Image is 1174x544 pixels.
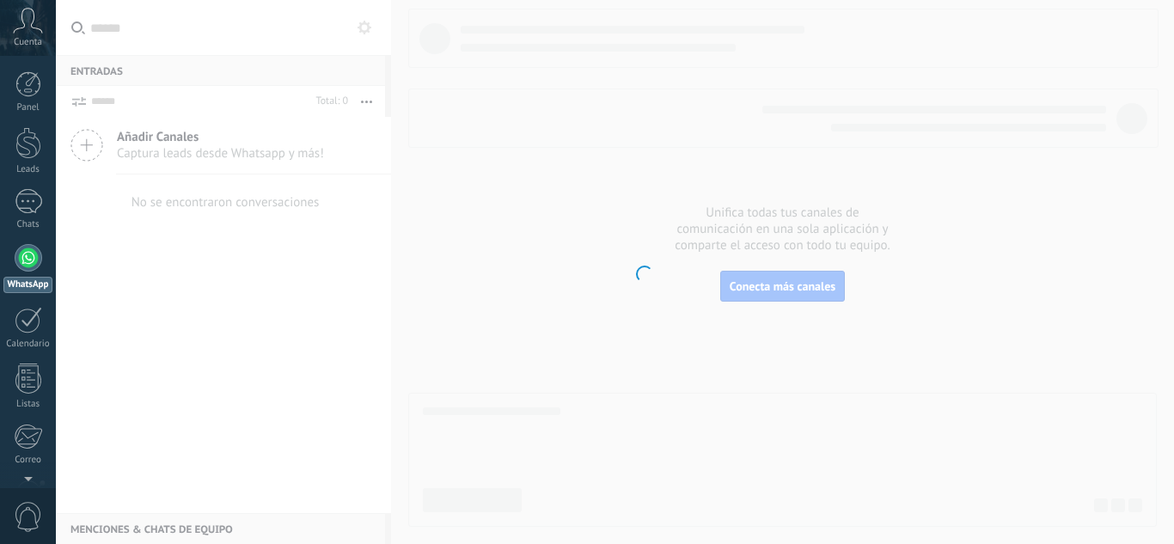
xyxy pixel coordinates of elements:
div: Leads [3,164,53,175]
div: Listas [3,399,53,410]
div: Correo [3,455,53,466]
div: WhatsApp [3,277,52,293]
div: Calendario [3,339,53,350]
div: Chats [3,219,53,230]
span: Cuenta [14,37,42,48]
div: Panel [3,102,53,113]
